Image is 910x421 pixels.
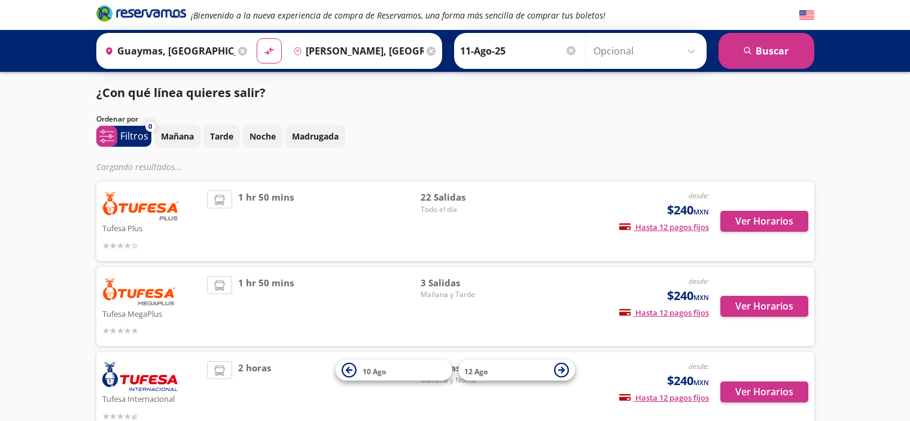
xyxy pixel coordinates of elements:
[285,125,345,148] button: Madrugada
[102,361,178,391] img: Tufesa Internacional
[203,125,240,148] button: Tarde
[667,201,709,219] span: $240
[421,190,504,204] span: 22 Salidas
[720,211,808,232] button: Ver Horarios
[238,190,294,252] span: 1 hr 50 mins
[693,378,709,387] small: MXN
[154,125,200,148] button: Mañana
[292,130,339,143] p: Madrugada
[619,307,709,318] span: Hasta 12 pagos fijos
[689,190,709,201] em: desde:
[667,287,709,305] span: $240
[458,360,575,381] button: 12 Ago
[161,130,194,143] p: Mañana
[102,306,202,320] p: Tufesa MegaPlus
[102,190,180,220] img: Tufesa Plus
[96,4,186,22] i: Brand Logo
[148,122,152,132] span: 0
[243,125,282,148] button: Noche
[96,126,151,147] button: 0Filtros
[464,366,488,376] span: 12 Ago
[100,36,235,66] input: Buscar Origen
[460,36,577,66] input: Elegir Fecha
[693,207,709,216] small: MXN
[96,84,266,102] p: ¿Con qué línea quieres salir?
[619,222,709,232] span: Hasta 12 pagos fijos
[191,10,605,21] em: ¡Bienvenido a la nueva experiencia de compra de Reservamos, una forma más sencilla de comprar tus...
[619,392,709,403] span: Hasta 12 pagos fijos
[799,8,814,23] button: English
[667,372,709,390] span: $240
[719,33,814,69] button: Buscar
[238,276,294,338] span: 1 hr 50 mins
[363,366,386,376] span: 10 Ago
[210,130,233,143] p: Tarde
[720,381,808,402] button: Ver Horarios
[96,114,138,125] p: Ordenar por
[594,36,701,66] input: Opcional
[249,130,276,143] p: Noche
[120,129,148,143] p: Filtros
[288,36,424,66] input: Buscar Destino
[720,296,808,317] button: Ver Horarios
[102,276,176,306] img: Tufesa MegaPlus
[96,161,182,172] em: Cargando resultados ...
[693,293,709,302] small: MXN
[96,4,186,26] a: Brand Logo
[421,204,504,215] span: Todo el día
[336,360,452,381] button: 10 Ago
[102,220,202,235] p: Tufesa Plus
[421,289,504,300] span: Mañana y Tarde
[689,276,709,286] em: desde:
[102,391,202,405] p: Tufesa Internacional
[689,361,709,371] em: desde:
[421,276,504,290] span: 3 Salidas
